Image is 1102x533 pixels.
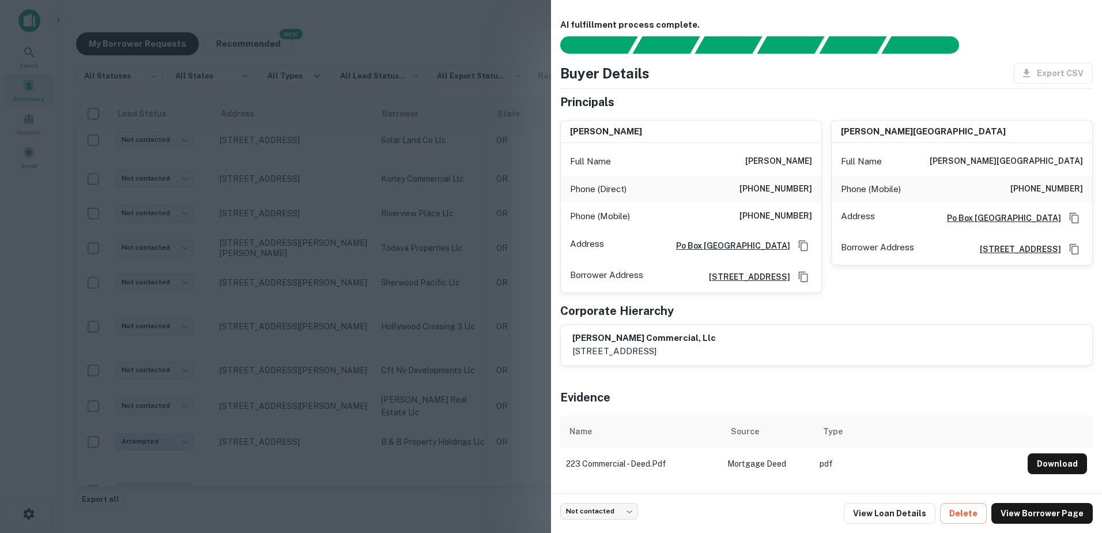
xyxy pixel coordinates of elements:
[823,425,843,438] div: Type
[700,271,790,283] a: [STREET_ADDRESS]
[560,415,1093,480] div: scrollable content
[570,182,627,196] p: Phone (Direct)
[570,237,604,254] p: Address
[739,182,812,196] h6: [PHONE_NUMBER]
[722,448,814,480] td: Mortgage Deed
[841,241,914,258] p: Borrower Address
[841,155,882,168] p: Full Name
[819,36,886,54] div: Principals found, still searching for contact information. This may take time...
[882,36,973,54] div: AI fulfillment process complete.
[938,212,1061,224] a: Po Box [GEOGRAPHIC_DATA]
[695,36,762,54] div: Documents found, AI parsing details...
[560,63,650,84] h4: Buyer Details
[841,125,1006,138] h6: [PERSON_NAME][GEOGRAPHIC_DATA]
[844,503,935,524] a: View Loan Details
[546,36,633,54] div: Sending borrower request to AI...
[841,182,901,196] p: Phone (Mobile)
[569,425,592,438] div: Name
[570,155,611,168] p: Full Name
[930,155,1083,168] h6: [PERSON_NAME][GEOGRAPHIC_DATA]
[1044,441,1102,496] iframe: Chat Widget
[841,209,875,227] p: Address
[560,415,722,448] th: Name
[632,36,700,54] div: Your request is received and processing...
[570,268,643,286] p: Borrower Address
[795,237,812,254] button: Copy Address
[572,332,716,345] h6: [PERSON_NAME] commercial, llc
[1028,453,1087,474] button: Download
[560,302,674,320] h5: Corporate Hierarchy
[572,344,716,358] p: [STREET_ADDRESS]
[560,503,638,520] div: Not contacted
[814,415,1022,448] th: Type
[731,425,759,438] div: Source
[570,125,642,138] h6: [PERSON_NAME]
[814,448,1022,480] td: pdf
[940,503,987,524] button: Delete
[560,18,1093,32] h6: AI fulfillment process complete.
[570,209,630,223] p: Phone (Mobile)
[745,155,812,168] h6: [PERSON_NAME]
[971,243,1061,256] a: [STREET_ADDRESS]
[795,268,812,286] button: Copy Address
[1010,182,1083,196] h6: [PHONE_NUMBER]
[560,448,722,480] td: 223 commercial - deed.pdf
[722,415,814,448] th: Source
[757,36,824,54] div: Principals found, AI now looking for contact information...
[991,503,1093,524] a: View Borrower Page
[739,209,812,223] h6: [PHONE_NUMBER]
[1066,241,1083,258] button: Copy Address
[1066,209,1083,227] button: Copy Address
[560,93,614,111] h5: Principals
[560,389,610,406] h5: Evidence
[667,239,790,252] a: Po Box [GEOGRAPHIC_DATA]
